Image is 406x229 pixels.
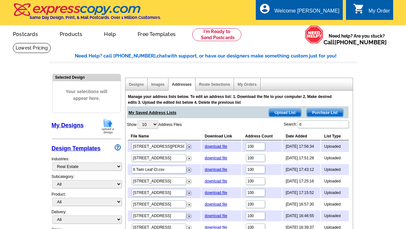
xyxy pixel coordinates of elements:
img: delete.png [187,214,192,219]
a: Remove this list [187,166,192,171]
td: [DATE] 17:15:52 [282,187,320,198]
td: Uploaded [321,153,349,163]
td: [DATE] 17:25:16 [282,176,320,187]
td: Uploaded [321,187,349,198]
td: Uploaded [321,141,349,152]
td: [DATE] 17:43:12 [282,164,320,175]
span: My Saved Address Lists [129,106,177,116]
a: Products [49,26,93,41]
a: Design Templates [52,145,101,152]
span: Need help? Are you stuck? [324,33,390,46]
a: Remove this list [187,189,192,194]
th: Date Added [282,132,320,140]
i: account_circle [259,3,271,14]
a: download file [205,214,227,218]
img: delete.png [187,168,192,172]
a: Images [151,82,164,87]
div: Industries: [52,153,121,174]
div: Subcategory: [52,174,121,191]
a: shopping_cart My Order [353,7,390,15]
a: My Designs [52,122,84,128]
th: Download Link [202,132,241,140]
span: Upload List [269,109,301,117]
a: download file [205,144,227,149]
a: download file [205,190,227,195]
td: [DATE] 17:56:34 [282,141,320,152]
span: chat [157,53,167,59]
div: Product: [52,191,121,209]
img: design-wizard-help-icon.png [115,144,121,151]
img: delete.png [187,145,192,149]
img: delete.png [187,156,192,161]
a: Addresses [172,82,192,87]
a: download file [205,156,227,160]
td: [DATE] 16:57:30 [282,199,320,210]
a: My Orders [238,82,256,87]
div: My Order [368,8,390,17]
a: Same Day Design, Print, & Mail Postcards. Over 1 Million Customers. [13,8,161,20]
a: Designs [129,82,144,87]
th: File Name [128,132,201,140]
a: Postcards [3,26,48,41]
a: download file [205,179,227,183]
a: Remove this list [187,143,192,148]
a: Remove this list [187,224,192,229]
a: [PHONE_NUMBER] [334,39,387,46]
td: Uploaded [321,210,349,221]
img: delete.png [187,202,192,207]
span: Purchase List [307,109,343,117]
td: [DATE] 16:46:55 [282,210,320,221]
img: upload-design [99,118,116,134]
span: Call [324,39,387,46]
label: Search: [284,120,350,129]
a: download file [205,167,227,172]
div: Selected Design [53,74,121,80]
a: Remove this list [187,155,192,159]
a: Remove this list [187,213,192,217]
td: [DATE] 17:51:28 [282,153,320,163]
img: help [305,25,324,44]
h4: Same Day Design, Print, & Mail Postcards. Over 1 Million Customers. [30,15,161,20]
label: Show Address Files [127,120,182,129]
a: download file [205,202,227,207]
select: ShowAddress Files [137,120,158,128]
a: Help [94,26,126,41]
td: Uploaded [321,176,349,187]
div: Welcome [PERSON_NAME] [274,8,339,17]
td: Uploaded [321,199,349,210]
input: Search: [298,120,349,128]
a: Remove this list [187,178,192,182]
th: List Type [321,132,349,140]
img: delete.png [187,179,192,184]
th: Address Count [242,132,282,140]
div: Manage your address lists below. To edit an address list: 1. Download the file to your computer 2... [128,94,337,105]
i: shopping_cart [353,3,365,14]
img: delete.png [187,191,192,196]
div: Delivery: [52,209,121,227]
a: Remove this list [187,201,192,206]
td: Uploaded [321,164,349,175]
a: Route Selections [199,82,230,87]
span: Your selections will appear here. [57,82,116,108]
a: Free Templates [127,26,186,41]
div: Need Help? call [PHONE_NUMBER], with support, or have our designers make something custom just fo... [75,52,357,60]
